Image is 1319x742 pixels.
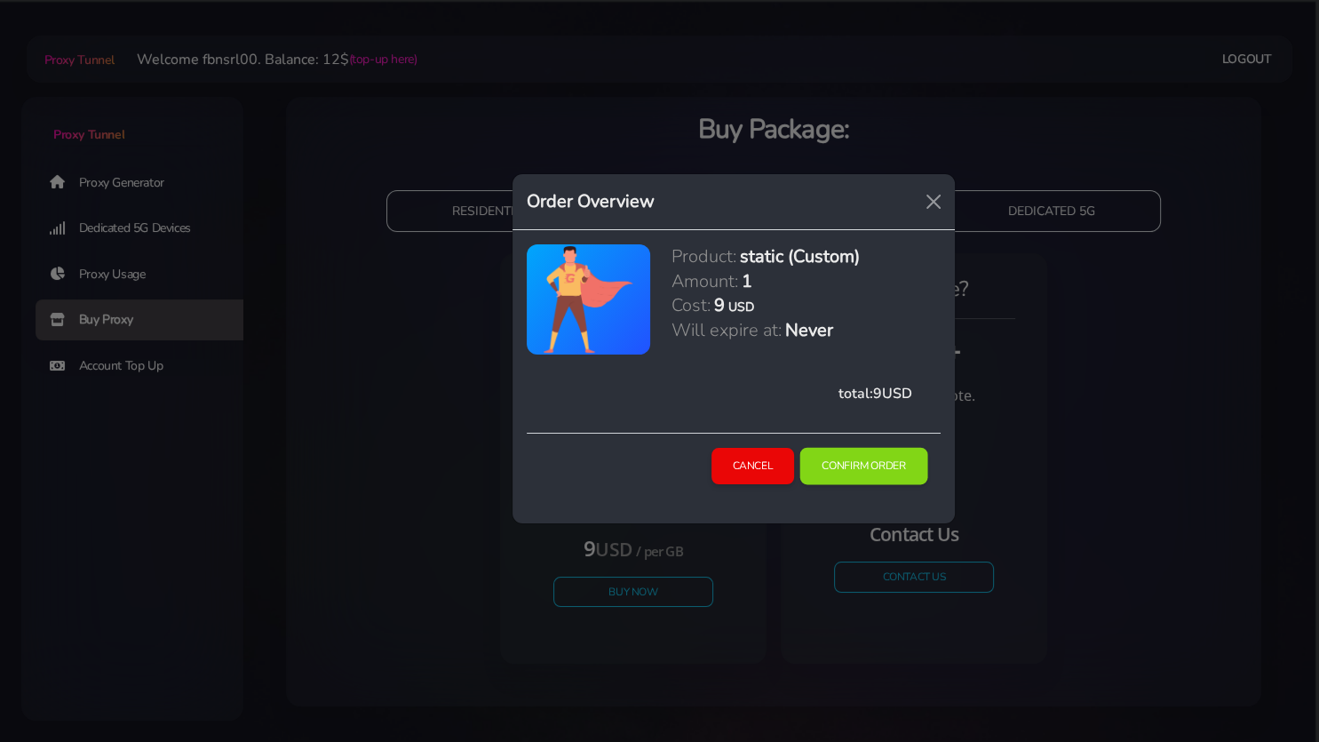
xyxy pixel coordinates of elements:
span: 9 [873,384,882,403]
button: Close [919,187,948,216]
h5: Order Overview [527,188,655,215]
button: Cancel [711,448,795,484]
h5: Cost: [671,293,711,317]
iframe: Webchat Widget [1233,656,1297,720]
h5: 9 [714,293,725,317]
img: antenna.png [542,244,634,355]
h5: Product: [671,244,736,268]
button: Confirm Order [800,448,928,485]
h5: 1 [742,269,752,293]
h5: static (Custom) [740,244,860,268]
h6: USD [728,299,754,315]
h5: Never [785,318,833,342]
h5: Amount: [671,269,738,293]
h5: Will expire at: [671,318,782,342]
span: total: USD [838,384,912,403]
